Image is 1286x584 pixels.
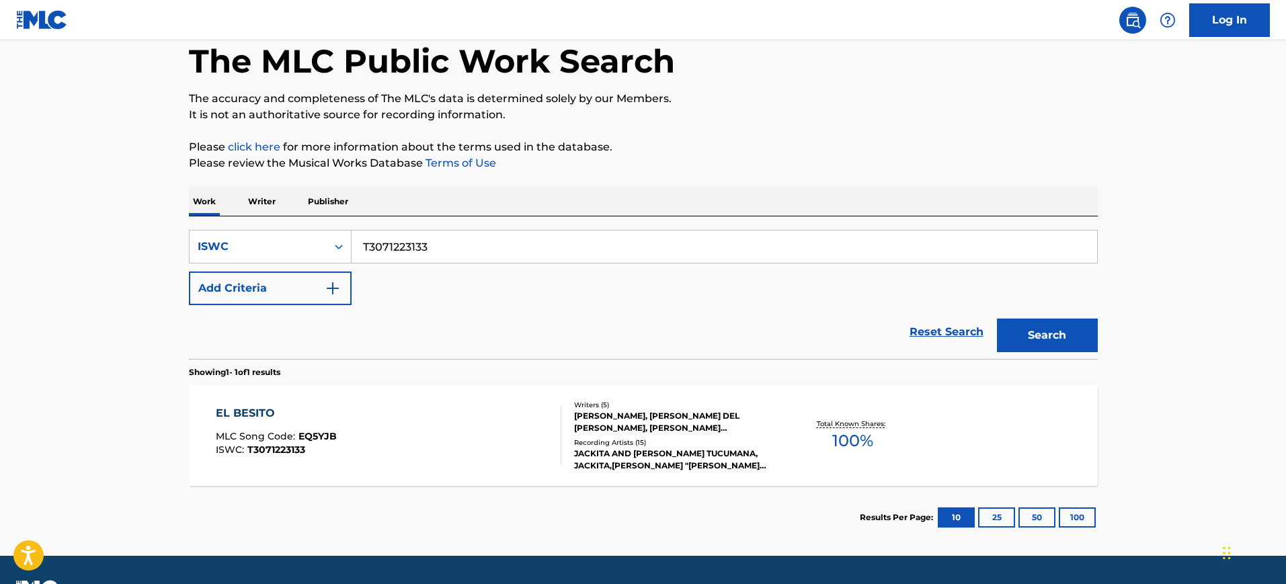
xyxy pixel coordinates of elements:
form: Search Form [189,230,1098,359]
p: Please for more information about the terms used in the database. [189,139,1098,155]
div: Help [1154,7,1181,34]
img: search [1125,12,1141,28]
p: Publisher [304,187,352,216]
span: 100 % [832,429,873,453]
button: 50 [1018,507,1055,528]
a: Reset Search [903,317,990,347]
button: 10 [938,507,975,528]
img: 9d2ae6d4665cec9f34b9.svg [325,280,341,296]
h1: The MLC Public Work Search [189,41,675,81]
a: Log In [1189,3,1270,37]
a: Terms of Use [423,157,496,169]
button: Search [997,319,1098,352]
div: Writers ( 5 ) [574,400,777,410]
a: Public Search [1119,7,1146,34]
div: Widget de chat [1219,519,1286,584]
div: ISWC [198,239,319,255]
iframe: Chat Widget [1219,519,1286,584]
span: ISWC : [216,444,247,456]
div: Recording Artists ( 15 ) [574,437,777,448]
button: 100 [1059,507,1096,528]
div: EL BESITO [216,405,337,421]
div: [PERSON_NAME], [PERSON_NAME] DEL [PERSON_NAME], [PERSON_NAME] [PERSON_NAME] [PERSON_NAME] [PERSON... [574,410,777,434]
p: The accuracy and completeness of The MLC's data is determined solely by our Members. [189,91,1098,107]
p: It is not an authoritative source for recording information. [189,107,1098,123]
p: Please review the Musical Works Database [189,155,1098,171]
span: EQ5YJB [298,430,337,442]
button: 25 [978,507,1015,528]
span: T3071223133 [247,444,305,456]
a: click here [228,140,280,153]
button: Add Criteria [189,272,352,305]
img: help [1160,12,1176,28]
div: Arrastrar [1223,533,1231,573]
p: Total Known Shares: [817,419,889,429]
p: Work [189,187,220,216]
div: JACKITA AND [PERSON_NAME] TUCUMANA, JACKITA,[PERSON_NAME] "[PERSON_NAME] TUCUMANA", JACKITA,[PERS... [574,448,777,472]
img: MLC Logo [16,10,68,30]
p: Results Per Page: [860,511,936,524]
p: Showing 1 - 1 of 1 results [189,366,280,378]
a: EL BESITOMLC Song Code:EQ5YJBISWC:T3071223133Writers (5)[PERSON_NAME], [PERSON_NAME] DEL [PERSON_... [189,385,1098,486]
span: MLC Song Code : [216,430,298,442]
p: Writer [244,187,280,216]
